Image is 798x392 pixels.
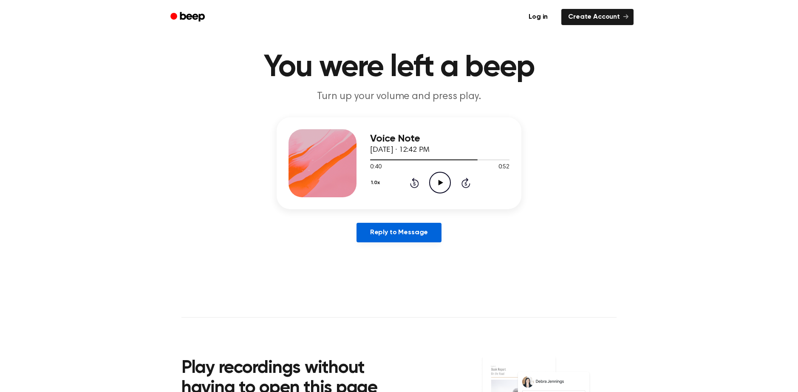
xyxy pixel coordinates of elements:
[520,7,556,27] a: Log in
[370,163,381,172] span: 0:40
[561,9,634,25] a: Create Account
[370,146,430,154] span: [DATE] · 12:42 PM
[181,52,617,83] h1: You were left a beep
[236,90,562,104] p: Turn up your volume and press play.
[370,133,509,145] h3: Voice Note
[164,9,212,26] a: Beep
[498,163,509,172] span: 0:52
[370,176,383,190] button: 1.0x
[357,223,441,242] a: Reply to Message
